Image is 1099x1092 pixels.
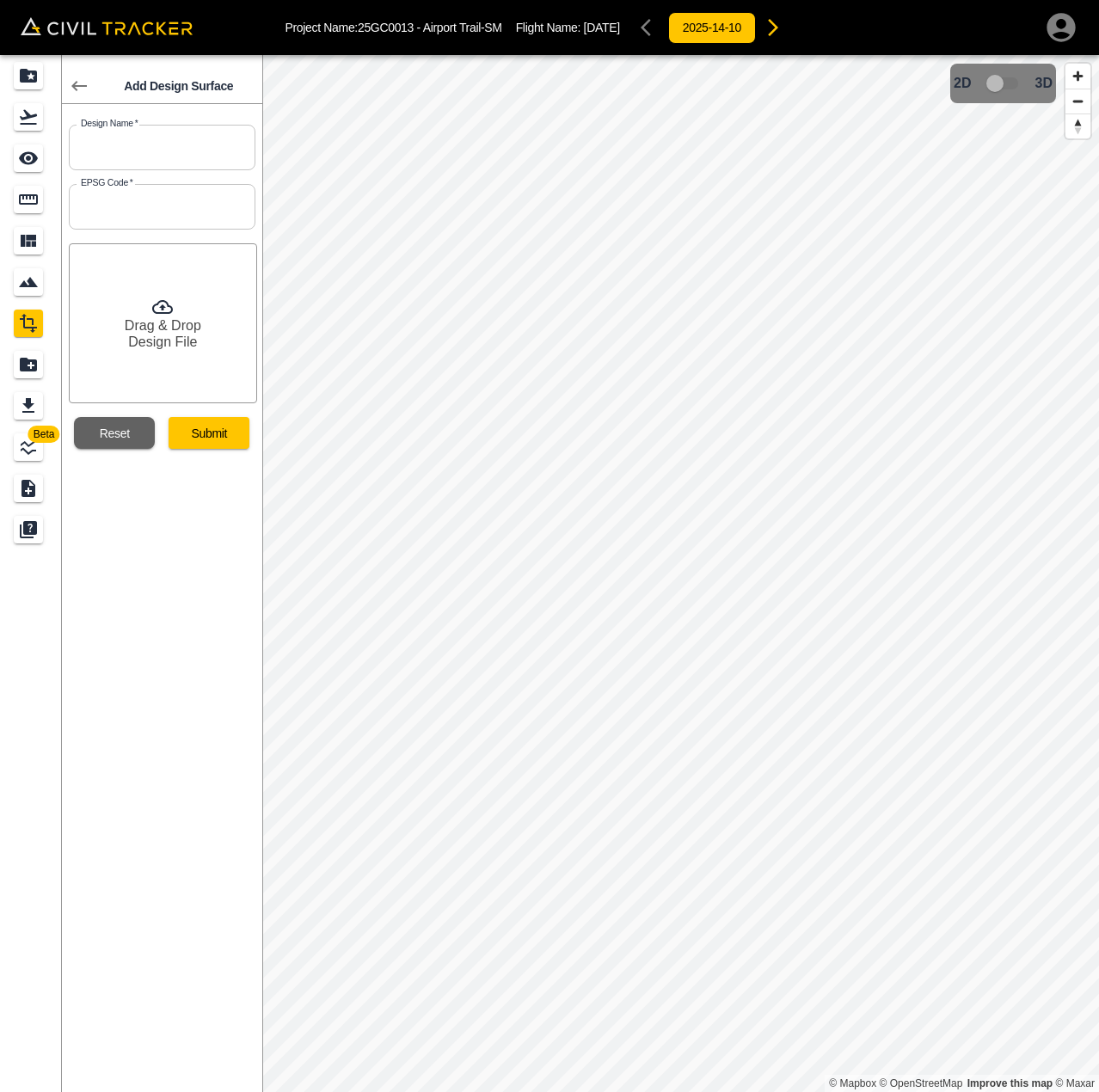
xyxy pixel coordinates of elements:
p: Project Name: 25GC0013 - Airport Trail-SM [285,21,502,34]
button: Zoom in [1065,64,1090,89]
a: Map feedback [967,1077,1053,1089]
a: OpenStreetMap [880,1077,963,1089]
button: Zoom out [1065,89,1090,113]
canvas: Map [262,55,1099,1092]
span: 3D model not uploaded yet [979,67,1028,100]
p: Flight Name: [516,21,620,34]
a: Mapbox [829,1077,876,1089]
button: Reset bearing to north [1065,113,1090,138]
span: [DATE] [584,21,620,34]
span: 2D [954,76,971,91]
span: 3D [1035,76,1053,91]
button: 2025-14-10 [668,12,756,44]
a: Maxar [1055,1077,1095,1089]
img: Civil Tracker [21,17,193,35]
